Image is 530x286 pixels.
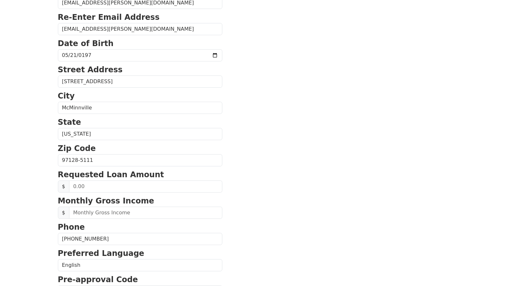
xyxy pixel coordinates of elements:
strong: State [58,118,81,127]
strong: Date of Birth [58,39,114,48]
strong: Re-Enter Email Address [58,13,160,22]
strong: Preferred Language [58,249,144,258]
input: 0.00 [69,180,222,193]
span: $ [58,207,69,219]
input: Re-Enter Email Address [58,23,222,35]
strong: Requested Loan Amount [58,170,164,179]
input: Street Address [58,75,222,88]
input: Phone [58,233,222,245]
strong: Phone [58,223,85,232]
input: Zip Code [58,154,222,166]
input: Monthly Gross Income [69,207,222,219]
strong: Pre-approval Code [58,275,138,284]
strong: Zip Code [58,144,96,153]
strong: City [58,91,75,100]
strong: Street Address [58,65,123,74]
p: Monthly Gross Income [58,195,222,207]
input: City [58,102,222,114]
span: $ [58,180,69,193]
